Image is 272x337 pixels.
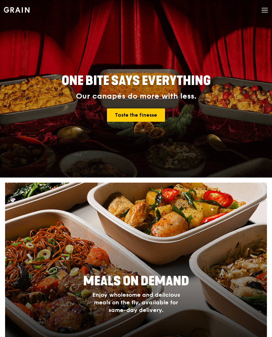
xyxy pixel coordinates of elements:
[107,108,165,122] a: Taste the finesse
[83,274,189,289] span: Meals On Demand
[33,92,239,101] div: Our canapés do more with less.
[62,73,211,88] span: ONE BITE SAYS EVERYTHING
[92,291,180,314] span: Enjoy wholesome and delicious meals on the fly, available for same-day delivery.
[4,7,30,13] img: Grain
